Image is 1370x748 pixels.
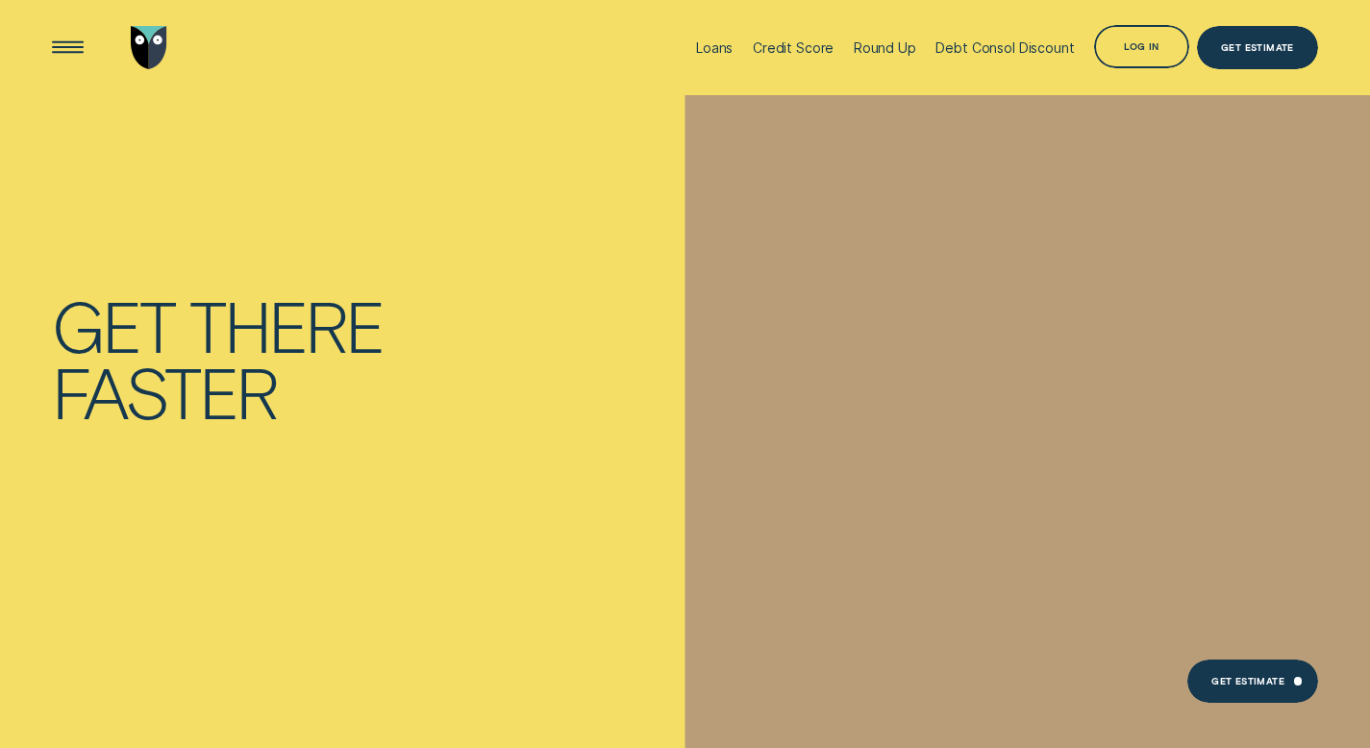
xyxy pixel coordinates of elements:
a: Get Estimate [1197,26,1317,69]
img: Wisr [131,26,166,69]
button: Open Menu [47,26,90,69]
div: Credit Score [753,39,834,56]
div: Round Up [854,39,916,56]
button: Log in [1094,25,1189,68]
div: Loans [696,39,733,56]
a: Get Estimate [1187,660,1317,703]
h4: Get there faster [52,291,464,424]
div: Debt Consol Discount [935,39,1074,56]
